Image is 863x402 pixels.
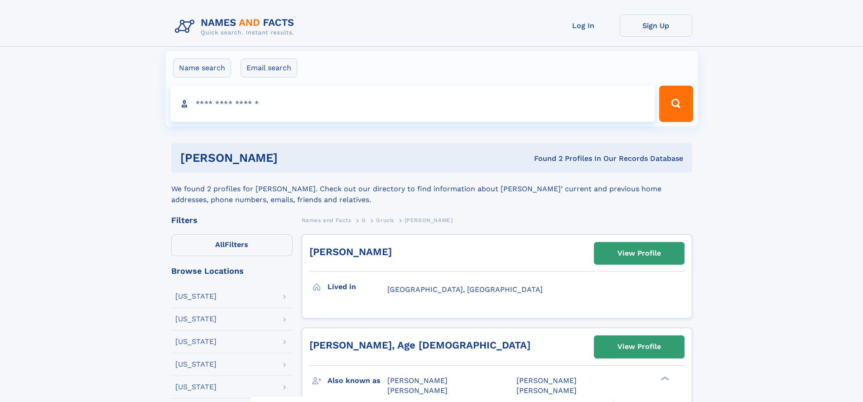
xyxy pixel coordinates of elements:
[171,15,302,39] img: Logo Names and Facts
[362,217,366,223] span: G
[171,216,293,224] div: Filters
[170,86,656,122] input: search input
[175,361,217,368] div: [US_STATE]
[241,58,297,77] label: Email search
[175,293,217,300] div: [US_STATE]
[171,234,293,256] label: Filters
[617,336,661,357] div: View Profile
[302,214,352,226] a: Names and Facts
[387,386,448,395] span: [PERSON_NAME]
[376,214,394,226] a: Gruzis
[171,173,692,205] div: We found 2 profiles for [PERSON_NAME]. Check out our directory to find information about [PERSON_...
[547,15,620,37] a: Log In
[620,15,692,37] a: Sign Up
[328,373,387,388] h3: Also known as
[309,246,392,257] a: [PERSON_NAME]
[617,243,661,264] div: View Profile
[362,214,366,226] a: G
[516,386,577,395] span: [PERSON_NAME]
[173,58,231,77] label: Name search
[406,154,683,164] div: Found 2 Profiles In Our Records Database
[215,240,225,249] span: All
[405,217,453,223] span: [PERSON_NAME]
[594,242,684,264] a: View Profile
[309,339,530,351] a: [PERSON_NAME], Age [DEMOGRAPHIC_DATA]
[171,267,293,275] div: Browse Locations
[594,336,684,358] a: View Profile
[180,152,406,164] h1: [PERSON_NAME]
[376,217,394,223] span: Gruzis
[387,285,543,294] span: [GEOGRAPHIC_DATA], [GEOGRAPHIC_DATA]
[175,383,217,391] div: [US_STATE]
[175,315,217,323] div: [US_STATE]
[328,279,387,295] h3: Lived in
[387,376,448,385] span: [PERSON_NAME]
[175,338,217,345] div: [US_STATE]
[659,86,693,122] button: Search Button
[659,375,670,381] div: ❯
[516,376,577,385] span: [PERSON_NAME]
